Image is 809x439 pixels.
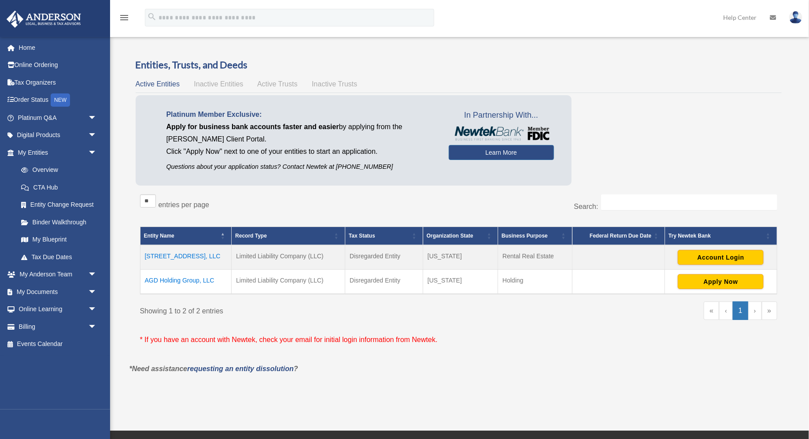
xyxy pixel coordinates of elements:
[423,270,498,294] td: [US_STATE]
[498,245,573,270] td: Rental Real Estate
[427,233,473,239] span: Organization State
[140,334,777,346] p: * If you have an account with Newtek, check your email for initial login information from Newtek.
[88,109,106,127] span: arrow_drop_down
[235,233,267,239] span: Record Type
[789,11,802,24] img: User Pic
[140,301,452,317] div: Showing 1 to 2 of 2 entries
[762,301,777,320] a: Last
[312,80,357,88] span: Inactive Trusts
[232,227,345,246] th: Record Type: Activate to sort
[345,270,423,294] td: Disregarded Entity
[88,318,106,336] span: arrow_drop_down
[590,233,651,239] span: Federal Return Due Date
[51,93,70,107] div: NEW
[88,283,106,301] span: arrow_drop_down
[6,74,110,91] a: Tax Organizers
[574,203,598,210] label: Search:
[6,335,110,353] a: Events Calendar
[423,245,498,270] td: [US_STATE]
[88,301,106,319] span: arrow_drop_down
[345,245,423,270] td: Disregarded Entity
[12,179,106,196] a: CTA Hub
[572,227,665,246] th: Federal Return Due Date: Activate to sort
[502,233,548,239] span: Business Purpose
[232,270,345,294] td: Limited Liability Company (LLC)
[4,11,84,28] img: Anderson Advisors Platinum Portal
[345,227,423,246] th: Tax Status: Activate to sort
[6,56,110,74] a: Online Ordering
[129,365,298,372] em: *Need assistance ?
[140,270,232,294] td: AGD Holding Group, LLC
[232,245,345,270] td: Limited Liability Company (LLC)
[166,121,436,145] p: by applying from the [PERSON_NAME] Client Portal.
[6,266,110,283] a: My Anderson Teamarrow_drop_down
[678,274,764,289] button: Apply Now
[665,227,777,246] th: Try Newtek Bank : Activate to sort
[669,231,763,241] div: Try Newtek Bank
[136,80,180,88] span: Active Entities
[6,318,110,335] a: Billingarrow_drop_down
[449,108,554,123] span: In Partnership With...
[119,15,129,23] a: menu
[6,39,110,56] a: Home
[12,196,106,214] a: Entity Change Request
[166,161,436,172] p: Questions about your application status? Contact Newtek at [PHONE_NUMBER]
[159,201,210,208] label: entries per page
[12,231,106,249] a: My Blueprint
[194,80,243,88] span: Inactive Entities
[140,227,232,246] th: Entity Name: Activate to invert sorting
[140,245,232,270] td: [STREET_ADDRESS], LLC
[6,91,110,109] a: Order StatusNEW
[6,126,110,144] a: Digital Productsarrow_drop_down
[498,270,573,294] td: Holding
[187,365,294,372] a: requesting an entity dissolution
[349,233,375,239] span: Tax Status
[704,301,719,320] a: First
[166,145,436,158] p: Click "Apply Now" next to one of your entities to start an application.
[748,301,762,320] a: Next
[12,248,106,266] a: Tax Due Dates
[678,250,764,265] button: Account Login
[733,301,748,320] a: 1
[12,161,101,179] a: Overview
[6,301,110,318] a: Online Learningarrow_drop_down
[6,144,106,161] a: My Entitiesarrow_drop_down
[88,126,106,145] span: arrow_drop_down
[88,266,106,284] span: arrow_drop_down
[119,12,129,23] i: menu
[144,233,174,239] span: Entity Name
[6,109,110,126] a: Platinum Q&Aarrow_drop_down
[719,301,733,320] a: Previous
[678,253,764,260] a: Account Login
[423,227,498,246] th: Organization State: Activate to sort
[498,227,573,246] th: Business Purpose: Activate to sort
[453,126,550,141] img: NewtekBankLogoSM.png
[136,58,782,72] h3: Entities, Trusts, and Deeds
[6,283,110,301] a: My Documentsarrow_drop_down
[166,108,436,121] p: Platinum Member Exclusive:
[88,144,106,162] span: arrow_drop_down
[166,123,339,130] span: Apply for business bank accounts faster and easier
[449,145,554,160] a: Learn More
[147,12,157,22] i: search
[257,80,298,88] span: Active Trusts
[12,213,106,231] a: Binder Walkthrough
